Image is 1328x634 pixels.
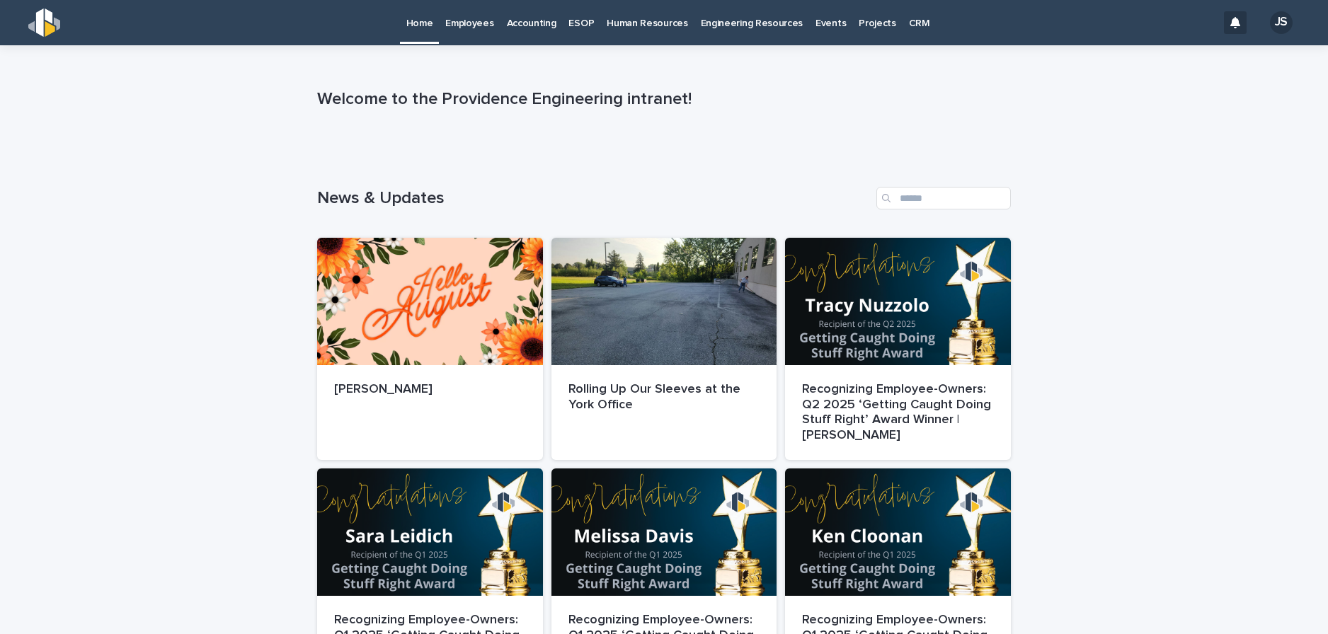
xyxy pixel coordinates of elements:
[1270,11,1293,34] div: JS
[802,382,994,443] p: Recognizing Employee-Owners: Q2 2025 ‘Getting Caught Doing Stuff Right’ Award Winner | [PERSON_NAME]
[568,382,760,413] p: Rolling Up Our Sleeves at the York Office
[551,238,777,460] a: Rolling Up Our Sleeves at the York Office
[334,382,526,398] p: [PERSON_NAME]
[317,89,1005,110] p: Welcome to the Providence Engineering intranet!
[317,238,543,460] a: [PERSON_NAME]
[28,8,60,37] img: s5b5MGTdWwFoU4EDV7nw
[876,187,1011,209] input: Search
[785,238,1011,460] a: Recognizing Employee-Owners: Q2 2025 ‘Getting Caught Doing Stuff Right’ Award Winner | [PERSON_NAME]
[317,188,871,209] h1: News & Updates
